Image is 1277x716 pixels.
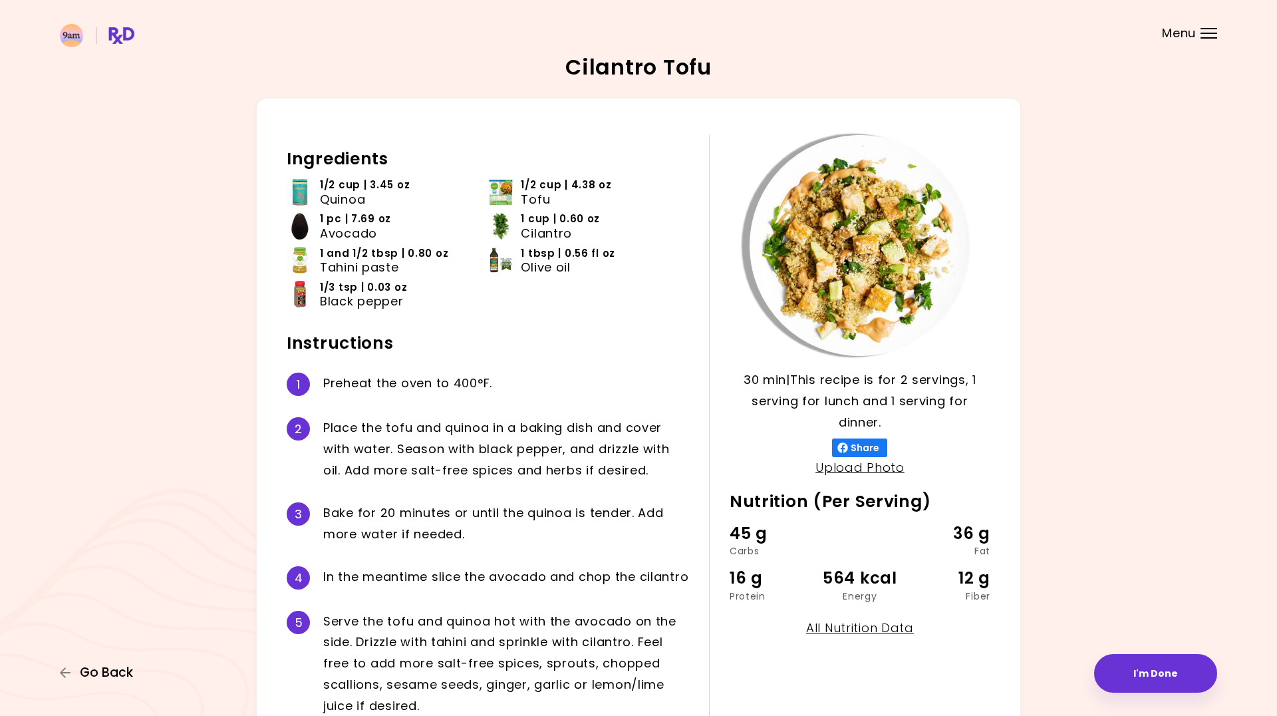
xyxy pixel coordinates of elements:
[287,502,310,526] div: 3
[565,57,711,78] h2: Cilantro Tofu
[320,280,407,295] span: 1/3 tsp | 0.03 oz
[832,439,887,457] button: Share
[287,417,310,441] div: 2
[60,24,134,47] img: RxDiet
[287,333,689,354] h2: Instructions
[903,521,990,546] div: 36 g
[730,521,817,546] div: 45 g
[80,665,133,680] span: Go Back
[287,611,310,634] div: 5
[320,178,410,192] span: 1/2 cup | 3.45 oz
[323,566,689,590] div: I n t h e m e a n t i m e s l i c e t h e a v o c a d o a n d c h o p t h e c i l a n t r o
[521,192,550,207] span: Tofu
[903,546,990,556] div: Fat
[287,148,689,170] h2: Ingredients
[287,373,310,396] div: 1
[323,373,689,396] div: P r e h e a t t h e o v e n t o 4 0 0 ° F .
[521,178,611,192] span: 1/2 cup | 4.38 oz
[903,592,990,601] div: Fiber
[730,369,990,433] p: 30 min | This recipe is for 2 servings, 1 serving for lunch and 1 serving for dinner.
[323,502,689,545] div: B a k e f o r 2 0 m i n u t e s o r u n t i l t h e q u i n o a i s t e n d e r . A d d m o r e w...
[1094,654,1217,693] button: I'm Done
[320,192,365,207] span: Quinoa
[320,294,404,309] span: Black pepper
[60,665,140,680] button: Go Back
[521,260,570,275] span: Olive oil
[320,260,399,275] span: Tahini paste
[287,566,310,590] div: 4
[730,592,817,601] div: Protein
[521,212,600,226] span: 1 cup | 0.60 oz
[320,212,391,226] span: 1 pc | 7.69 oz
[806,620,914,636] a: All Nutrition Data
[815,459,905,476] a: Upload Photo
[730,566,817,591] div: 16 g
[730,546,817,556] div: Carbs
[817,566,904,591] div: 564 kcal
[1162,27,1196,39] span: Menu
[323,417,689,481] div: P l a c e t h e t o f u a n d q u i n o a i n a b a k i n g d i s h a n d c o v e r w i t h w a t...
[817,592,904,601] div: Energy
[320,226,377,241] span: Avocado
[521,226,572,241] span: Cilantro
[730,491,990,512] h2: Nutrition (Per Serving)
[848,443,882,453] span: Share
[903,566,990,591] div: 12 g
[521,246,615,261] span: 1 tbsp | 0.56 fl oz
[320,246,448,261] span: 1 and 1/2 tbsp | 0.80 oz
